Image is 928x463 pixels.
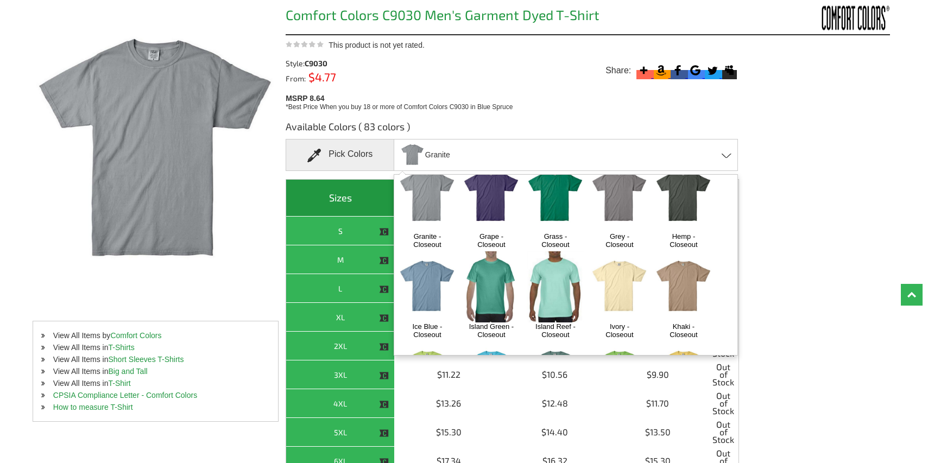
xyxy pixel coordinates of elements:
[503,360,607,389] td: $10.56
[286,120,738,139] h3: Available Colors ( 83 colors )
[527,251,584,322] img: Island Reef
[425,145,450,164] span: Granite
[329,41,425,49] span: This product is not yet rated.
[286,274,395,303] th: L
[53,403,133,411] a: How to measure T-Shirt
[379,428,389,438] img: This item is CLOSEOUT!
[404,232,450,249] a: Granite - Closeout
[399,161,456,232] img: Granite
[399,251,456,322] img: Ice Blue
[655,251,712,322] img: Khaki
[379,227,389,237] img: This item is CLOSEOUT!
[596,232,642,249] a: Grey - Closeout
[108,367,147,376] a: Big and Tall
[286,332,395,360] th: 2XL
[33,365,278,377] li: View All Items in
[468,232,514,249] a: Grape - Closeout
[379,342,389,352] img: This item is CLOSEOUT!
[660,322,706,339] a: Khaki - Closeout
[468,322,514,339] a: Island Green - Closeout
[286,60,400,67] div: Style:
[286,418,395,447] th: 5XL
[809,4,890,31] img: Comfort Colors
[286,103,513,111] span: *Best Price When you buy 18 or more of Comfort Colors C9030 in Blue Spruce
[379,313,389,323] img: This item is CLOSEOUT!
[395,360,503,389] td: $11.22
[527,161,584,232] img: Grass
[379,284,389,294] img: This item is CLOSEOUT!
[286,303,395,332] th: XL
[53,391,197,399] a: CPSIA Compliance Letter - Comfort Colors
[655,161,712,232] img: Hemp
[722,63,737,78] svg: Myspace
[688,63,703,78] svg: Google Bookmark
[503,418,607,447] td: $14.40
[404,322,450,339] a: Ice Blue - Closeout
[605,65,631,76] span: Share:
[33,353,278,365] li: View All Items in
[286,139,394,171] div: Pick Colors
[286,91,743,112] div: MSRP 8.64
[596,322,642,339] a: Ivory - Closeout
[399,341,456,413] img: Kiwi
[607,389,709,418] td: $11.70
[660,232,706,249] a: Hemp - Closeout
[591,341,648,413] img: Lime
[532,322,578,339] a: Island Reef - Closeout
[395,418,503,447] td: $15.30
[33,377,278,389] li: View All Items in
[463,341,520,413] img: Lagoon Blue
[305,59,327,68] span: C9030
[395,389,503,418] td: $13.26
[286,389,395,418] th: 4XL
[286,217,395,245] th: S
[711,334,735,357] span: Out of Stock
[901,284,923,306] a: Top
[607,418,709,447] td: $13.50
[705,63,719,78] svg: Twitter
[286,180,395,217] th: Sizes
[591,251,648,322] img: Ivory
[379,256,389,265] img: This item is CLOSEOUT!
[306,70,336,84] span: $4.77
[108,379,130,388] a: T-Shirt
[711,392,735,415] span: Out of Stock
[33,329,278,341] li: View All Items by
[379,371,389,380] img: This item is CLOSEOUT!
[108,355,184,364] a: Short Sleeves T-Shirts
[711,363,735,386] span: Out of Stock
[636,63,651,78] svg: More
[108,343,134,352] a: T-Shirts
[463,161,520,232] img: Grape
[286,73,400,83] div: From:
[110,331,161,340] a: Comfort Colors
[503,389,607,418] td: $12.48
[286,360,395,389] th: 3XL
[286,8,738,25] h1: Comfort Colors C9030 Men's Garment Dyed T-Shirt
[527,341,584,413] img: Light Green
[286,41,324,48] img: This product is not yet rated.
[401,141,424,169] img: comfort-colors_C9030_granite.jpg
[654,63,668,78] svg: Amazon
[379,399,389,409] img: This item is CLOSEOUT!
[463,251,520,322] img: Island Green
[286,245,395,274] th: M
[671,63,685,78] svg: Facebook
[655,341,712,413] img: Maize
[532,232,578,249] a: Grass - Closeout
[607,360,709,389] td: $9.90
[711,421,735,443] span: Out of Stock
[591,161,648,232] img: Grey
[33,341,278,353] li: View All Items in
